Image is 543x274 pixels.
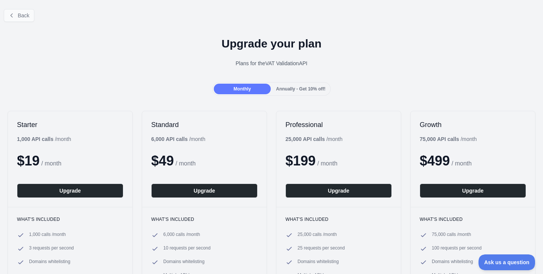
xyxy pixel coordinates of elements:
div: / month [420,135,477,143]
h2: Standard [151,120,258,129]
span: $ 199 [285,153,316,168]
h2: Professional [285,120,392,129]
iframe: Toggle Customer Support [479,254,535,270]
span: $ 499 [420,153,450,168]
h2: Growth [420,120,526,129]
div: / month [285,135,342,143]
b: 25,000 API calls [285,136,325,142]
b: 75,000 API calls [420,136,459,142]
div: / month [151,135,205,143]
